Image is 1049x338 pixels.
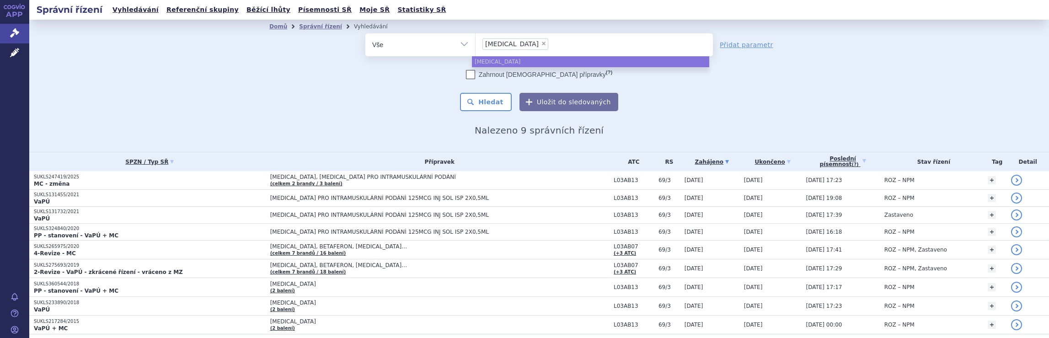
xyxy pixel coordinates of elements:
span: L03AB07 [614,243,654,250]
button: Uložit do sledovaných [519,93,618,111]
strong: VaPÚ [34,306,50,313]
a: Referenční skupiny [164,4,241,16]
li: Vyhledávání [354,20,400,33]
a: (+3 ATC) [614,269,636,274]
a: Ukončeno [744,156,802,168]
span: [DATE] 00:00 [806,322,842,328]
th: Stav řízení [880,152,983,171]
span: Zastaveno [884,212,913,218]
span: [MEDICAL_DATA] [270,281,499,287]
span: 69/3 [658,284,680,290]
span: [MEDICAL_DATA], [MEDICAL_DATA] PRO INTRAMUSKULÁRNÍ PODÁNÍ [270,174,499,180]
span: [DATE] [685,265,703,272]
span: 69/3 [658,247,680,253]
label: Zahrnout [DEMOGRAPHIC_DATA] přípravky [466,70,612,79]
span: ROZ – NPM [884,229,915,235]
span: [DATE] [685,284,703,290]
a: (+3 ATC) [614,251,636,256]
th: Tag [983,152,1006,171]
span: [DATE] [744,303,763,309]
p: SUKLS360544/2018 [34,281,266,287]
span: [DATE] [744,229,763,235]
span: [DATE] 16:18 [806,229,842,235]
span: 69/3 [658,212,680,218]
span: 69/3 [658,303,680,309]
button: Hledat [460,93,512,111]
a: detail [1011,282,1022,293]
p: SUKLS324840/2020 [34,225,266,232]
span: [DATE] [685,229,703,235]
span: L03AB13 [614,284,654,290]
span: [DATE] 17:29 [806,265,842,272]
a: Statistiky SŘ [395,4,449,16]
p: SUKLS233890/2018 [34,300,266,306]
span: [DATE] 17:17 [806,284,842,290]
span: [DATE] 17:41 [806,247,842,253]
span: L03AB07 [614,262,654,268]
a: detail [1011,175,1022,186]
a: + [988,264,996,273]
span: L03AB13 [614,177,654,183]
a: Moje SŘ [357,4,392,16]
span: 69/3 [658,229,680,235]
th: Detail [1006,152,1049,171]
span: ROZ – NPM [884,195,915,201]
h2: Správní řízení [29,3,110,16]
span: Nalezeno 9 správních řízení [475,125,604,136]
strong: PP - stanovení - VaPÚ + MC [34,288,118,294]
a: Správní řízení [299,23,342,30]
span: [MEDICAL_DATA], BETAFERON, [MEDICAL_DATA]… [270,262,499,268]
span: [DATE] [744,322,763,328]
span: [DATE] [685,177,703,183]
a: + [988,321,996,329]
a: Poslednípísemnost(?) [806,152,879,171]
span: 69/3 [658,177,680,183]
p: SUKLS217284/2015 [34,318,266,325]
span: × [541,41,546,46]
a: (celkem 2 brandy / 3 balení) [270,181,343,186]
span: [DATE] [685,247,703,253]
a: Běžící lhůty [244,4,293,16]
span: [DATE] [685,195,703,201]
span: ROZ – NPM [884,284,915,290]
span: 69/3 [658,322,680,328]
a: SPZN / Typ SŘ [34,156,266,168]
span: ROZ – NPM [884,303,915,309]
a: Zahájeno [685,156,739,168]
span: L03AB13 [614,229,654,235]
a: (celkem 7 brandů / 18 balení) [270,269,346,274]
span: [DATE] [744,195,763,201]
span: L03AB13 [614,195,654,201]
span: ROZ – NPM, Zastaveno [884,247,947,253]
strong: VaPÚ + MC [34,325,68,332]
span: L03AB13 [614,212,654,218]
span: [DATE] [685,212,703,218]
a: + [988,246,996,254]
a: detail [1011,226,1022,237]
span: ROZ – NPM, Zastaveno [884,265,947,272]
th: RS [654,152,680,171]
strong: 4-Revize - MC [34,250,76,257]
span: [DATE] [744,177,763,183]
span: L03AB13 [614,322,654,328]
p: SUKLS131732/2021 [34,209,266,215]
p: SUKLS247419/2025 [34,174,266,180]
strong: VaPÚ [34,215,50,222]
span: [MEDICAL_DATA], BETAFERON, [MEDICAL_DATA]… [270,243,499,250]
a: Domů [269,23,287,30]
span: 69/3 [658,195,680,201]
span: [DATE] [744,265,763,272]
span: [DATE] 17:23 [806,303,842,309]
a: + [988,283,996,291]
span: [MEDICAL_DATA] [485,41,539,47]
p: SUKLS131455/2021 [34,192,266,198]
p: SUKLS275693/2019 [34,262,266,268]
span: [MEDICAL_DATA] [270,318,499,325]
span: [DATE] [744,284,763,290]
a: (celkem 7 brandů / 16 balení) [270,251,346,256]
a: detail [1011,209,1022,220]
a: + [988,228,996,236]
span: 69/3 [658,265,680,272]
strong: PP - stanovení - VaPÚ + MC [34,232,118,239]
span: [DATE] 19:08 [806,195,842,201]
